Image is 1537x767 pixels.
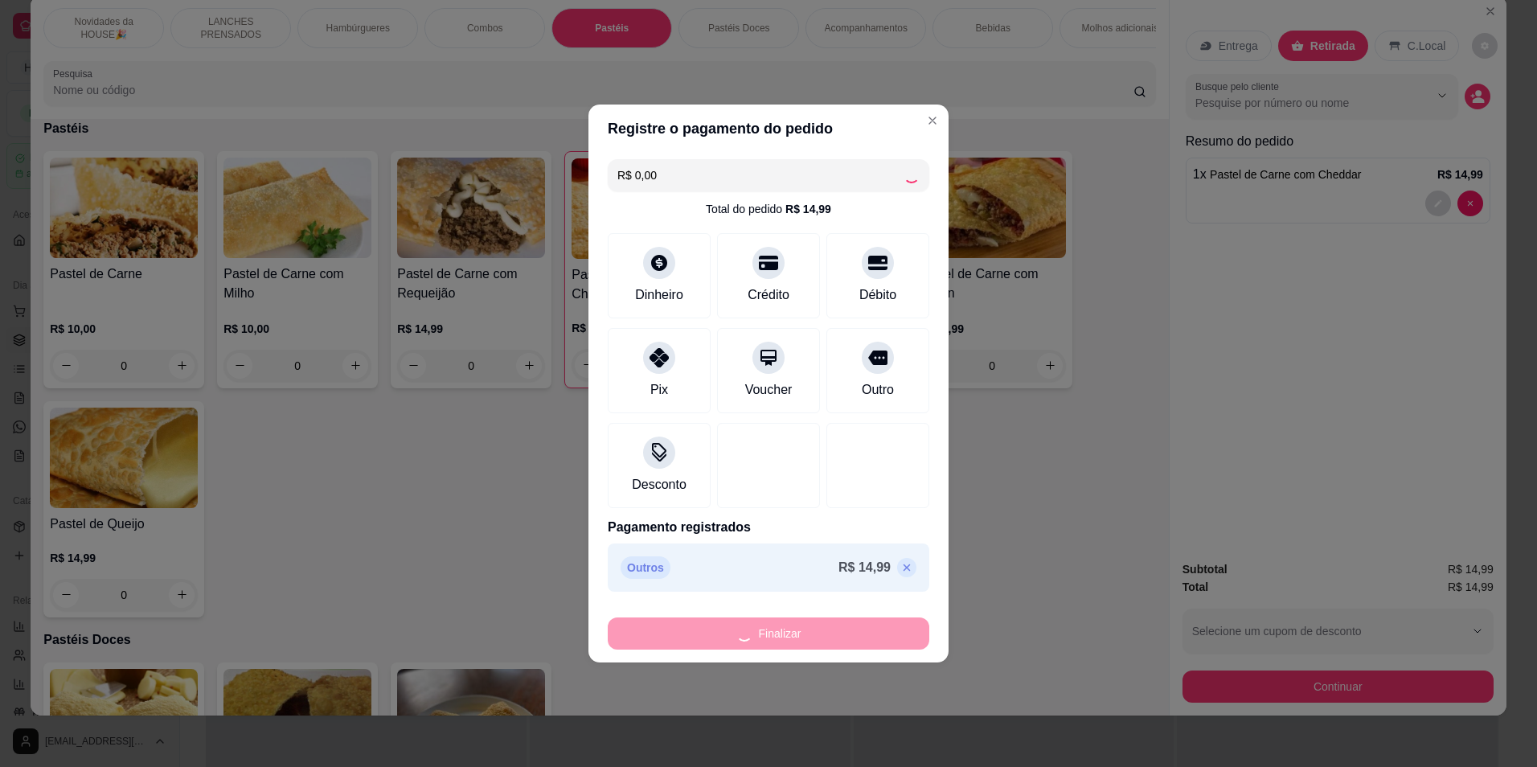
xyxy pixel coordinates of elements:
[859,285,896,305] div: Débito
[785,201,831,217] div: R$ 14,99
[608,518,929,537] p: Pagamento registrados
[748,285,789,305] div: Crédito
[838,558,891,577] p: R$ 14,99
[706,201,831,217] div: Total do pedido
[621,556,670,579] p: Outros
[650,380,668,400] div: Pix
[617,159,904,191] input: Ex.: hambúrguer de cordeiro
[745,380,793,400] div: Voucher
[632,475,687,494] div: Desconto
[862,380,894,400] div: Outro
[588,105,949,153] header: Registre o pagamento do pedido
[904,167,920,183] div: Loading
[635,285,683,305] div: Dinheiro
[920,108,945,133] button: Close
